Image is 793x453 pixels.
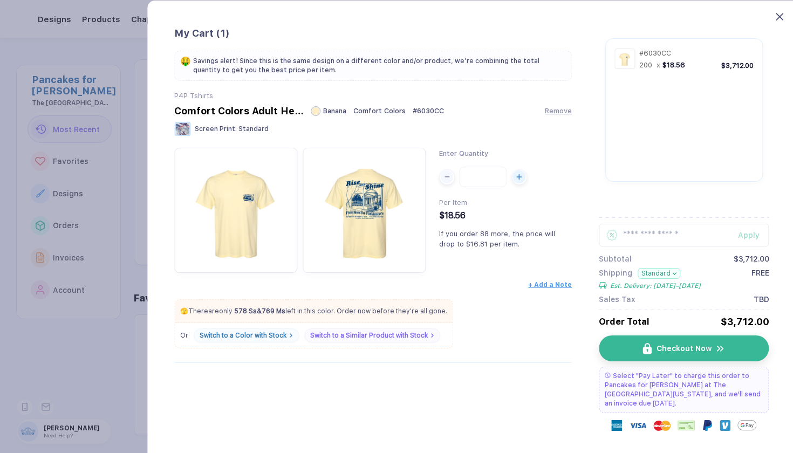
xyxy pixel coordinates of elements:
span: Est. Delivery: [DATE]–[DATE] [610,282,701,290]
span: Order Total [599,317,650,327]
span: Banana [323,107,346,115]
strong: 578 Ss [234,307,257,315]
p: There are only left in this color. Order now before they're all gone. [175,306,453,316]
div: Switch to a Similar Product with Stock [310,332,428,339]
span: Subtotal [599,255,632,263]
img: icon [643,343,652,354]
img: b744eebf-3c1c-49e3-a171-bd35f2a8e9d5_nt_front_1756342752769.jpg [617,51,633,67]
strong: & [234,307,285,315]
div: Switch to a Color with Stock [200,332,286,339]
span: Sales Tax [599,295,635,304]
img: b744eebf-3c1c-49e3-a171-bd35f2a8e9d5_nt_back_1756342752777.jpg [308,153,420,265]
span: Or [180,332,188,339]
button: Remove [545,107,572,115]
button: + Add a Note [528,281,572,289]
a: Switch to a Similar Product with Stock [304,328,440,342]
img: GPay [738,416,757,435]
span: Enter Quantity [439,149,488,157]
span: 200 [639,61,652,69]
button: iconCheckout Nowicon [599,335,769,361]
div: Comfort Colors Adult Heavyweight RS Pocket T-Shirt [174,105,304,116]
div: Apply [738,231,769,239]
a: Switch to a Color with Stock [194,328,299,342]
span: Screen Print : [195,125,237,133]
img: express [612,420,623,431]
span: Standard [238,125,269,133]
span: x [657,61,660,69]
span: # 6030CC [413,107,444,115]
span: Checkout Now [657,344,712,353]
img: b744eebf-3c1c-49e3-a171-bd35f2a8e9d5_nt_front_1756342752769.jpg [180,153,292,265]
span: $18.56 [439,210,466,221]
div: My Cart ( 1 ) [174,28,572,40]
span: $18.56 [662,61,685,69]
img: pay later [605,373,610,378]
span: 🫣 [180,307,188,315]
img: Venmo [720,420,731,431]
div: Select "Pay Later" to charge this order to Pancakes for [PERSON_NAME] at The [GEOGRAPHIC_DATA][US... [599,367,769,413]
div: P4P Tshirts [174,92,572,100]
button: Standard [638,268,680,279]
span: FREE [751,269,769,290]
img: icon [716,344,726,354]
strong: 769 Ms [262,307,285,315]
span: Savings alert! Since this is the same design on a different color and/or product, we’re combining... [193,57,566,75]
span: Shipping [599,269,632,279]
img: master-card [654,417,671,434]
img: visa [630,417,647,434]
button: Apply [724,224,769,246]
div: $3,712.00 [734,255,769,263]
img: Screen Print [174,122,190,136]
span: Comfort Colors [353,107,406,115]
div: $3,712.00 [721,316,769,327]
span: # 6030CC [639,49,671,57]
span: If you order 88 more, the price will drop to $16.81 per item. [439,230,555,248]
span: Per Item [439,198,467,207]
img: cheque [678,420,695,431]
div: $3,712.00 [721,61,754,70]
span: 🤑 [180,57,191,66]
span: TBD [754,295,769,304]
img: Paypal [702,420,713,431]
